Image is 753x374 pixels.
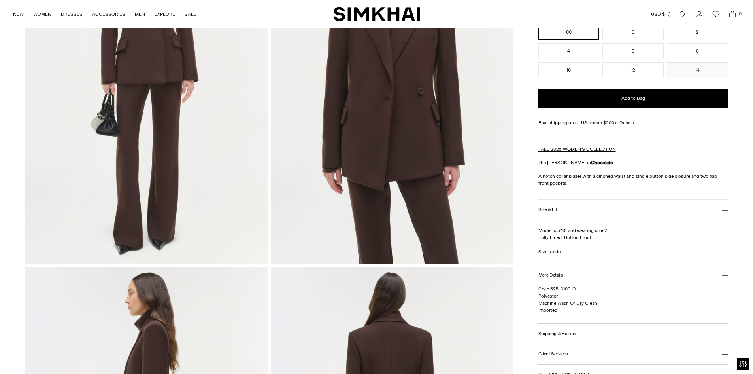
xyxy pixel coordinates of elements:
a: Open search modal [675,6,691,22]
button: 8 [667,43,728,59]
span: Style 525-6100-C Polyester Machine Wash Or Dry Clean Imported [538,286,597,313]
p: A notch collar blazer with a cinched waist and single button side closure and two flap front pock... [538,173,728,187]
button: 4 [538,43,600,59]
a: DRESSES [61,6,83,23]
a: Open cart modal [725,6,740,22]
div: Free shipping on all US orders $200+ [538,119,728,126]
a: SALE [185,6,196,23]
button: Size & Fit [538,200,728,220]
button: 0 [602,24,664,40]
a: Go to the account page [691,6,707,22]
a: FALL 2025 WOMEN'S COLLECTION [538,146,616,152]
a: SIMKHAI [333,6,420,22]
a: EXPLORE [155,6,175,23]
button: 6 [602,43,664,59]
button: USD $ [651,6,672,23]
button: 14 [667,62,728,78]
button: Client Services [538,344,728,364]
a: Details [619,119,634,126]
span: Add to Bag [621,95,645,102]
button: 10 [538,62,600,78]
h3: Shipping & Returns [538,331,578,336]
a: Size guide [538,248,561,255]
p: The [PERSON_NAME] in [538,159,728,166]
button: 12 [602,62,664,78]
a: WOMEN [33,6,51,23]
h3: Client Services [538,351,568,357]
button: More Details [538,265,728,285]
p: Model is 5'10" and wearing size 2 Fully Lined, Button Front [538,220,728,241]
h3: More Details [538,273,563,278]
a: MEN [135,6,145,23]
a: NEW [13,6,24,23]
button: 2 [667,24,728,40]
button: Add to Bag [538,89,728,108]
strong: Chocolate [591,160,613,165]
a: ACCESSORIES [92,6,125,23]
button: 00 [538,24,600,40]
span: 0 [736,10,744,17]
h3: Size & Fit [538,207,557,212]
a: Wishlist [708,6,724,22]
button: Shipping & Returns [538,324,728,344]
